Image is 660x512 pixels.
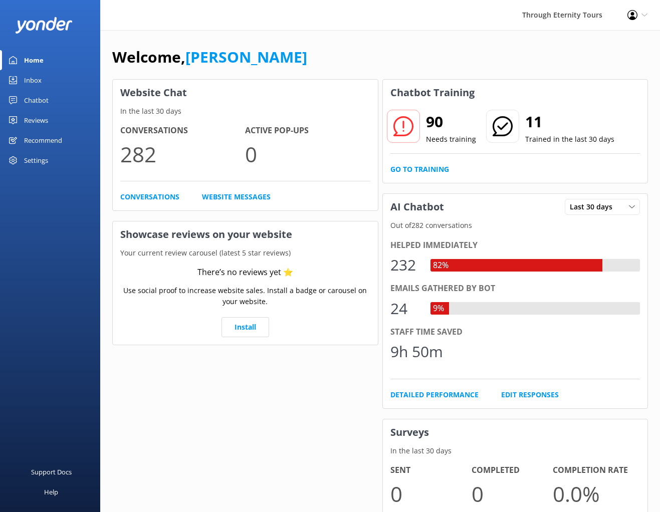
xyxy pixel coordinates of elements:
h4: Completion Rate [553,464,634,477]
h2: 11 [525,110,614,134]
div: 82% [430,259,451,272]
span: Last 30 days [570,201,618,212]
div: Inbox [24,70,42,90]
p: 0 [390,477,472,510]
p: In the last 30 days [383,445,648,456]
img: yonder-white-logo.png [15,17,73,34]
div: Settings [24,150,48,170]
p: Use social proof to increase website sales. Install a badge or carousel on your website. [120,285,370,308]
p: Needs training [426,134,476,145]
div: Recommend [24,130,62,150]
p: Trained in the last 30 days [525,134,614,145]
div: Chatbot [24,90,49,110]
div: Help [44,482,58,502]
div: Emails gathered by bot [390,282,640,295]
div: There’s no reviews yet ⭐ [197,266,293,279]
div: 232 [390,253,420,277]
h3: Website Chat [113,80,378,106]
a: Detailed Performance [390,389,479,400]
a: Edit Responses [501,389,559,400]
a: Conversations [120,191,179,202]
p: 0 [245,137,370,171]
h4: Completed [472,464,553,477]
div: 9% [430,302,447,315]
h4: Sent [390,464,472,477]
div: 24 [390,297,420,321]
a: Go to Training [390,164,449,175]
div: Support Docs [31,462,72,482]
a: Website Messages [202,191,271,202]
div: Home [24,50,44,70]
div: Helped immediately [390,239,640,252]
h3: Chatbot Training [383,80,482,106]
p: 0 [472,477,553,510]
a: [PERSON_NAME] [185,47,307,67]
h3: Surveys [383,419,648,445]
h1: Welcome, [112,45,307,69]
a: Install [222,317,269,337]
h4: Active Pop-ups [245,124,370,137]
h2: 90 [426,110,476,134]
p: Out of 282 conversations [383,220,648,231]
p: 282 [120,137,245,171]
div: Reviews [24,110,48,130]
div: Staff time saved [390,326,640,339]
p: In the last 30 days [113,106,378,117]
h3: Showcase reviews on your website [113,221,378,247]
p: 0.0 % [553,477,634,510]
div: 9h 50m [390,340,443,364]
h4: Conversations [120,124,245,137]
p: Your current review carousel (latest 5 star reviews) [113,247,378,259]
h3: AI Chatbot [383,194,452,220]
